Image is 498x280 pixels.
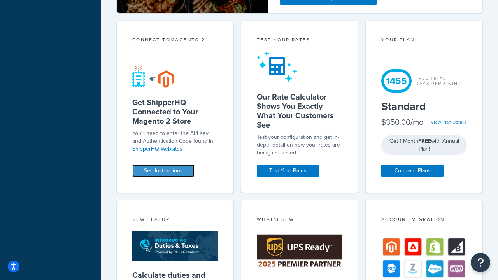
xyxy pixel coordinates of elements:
h5: Standard [381,100,467,113]
img: connect-shq-magento-24cdf84b.svg [132,64,174,88]
div: 1455 [381,69,412,93]
div: Get 1 Month with Annual Plan! [381,135,467,155]
strong: FREE [418,137,431,145]
a: See Instructions [132,164,195,177]
a: Compare Plans [381,164,444,177]
a: ShipperHQ Websites [132,145,182,153]
div: Your Plan [381,36,467,45]
div: New Feature [132,216,218,225]
div: $350.00/mo [381,117,423,128]
h5: Get ShipperHQ Connected to Your Magento 2 Store [132,98,218,126]
div: Free Trial Days Remaining [416,75,462,86]
div: Connect to Magento 2 [132,36,218,45]
h5: Our Rate Calculator Shows You Exactly What Your Customers See [257,92,342,129]
div: What's New [257,216,342,225]
a: Test Your Rates [257,164,319,177]
a: View Plan Details [431,119,467,126]
div: Test your configuration and get in-depth detail on how your rates are being calculated. [257,133,342,157]
p: You'll need to enter the API Key and Authentication Code found in [132,129,218,153]
div: Account Migration [381,216,467,225]
button: Open Resource Center [471,253,490,272]
div: Test your rates [257,36,342,45]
